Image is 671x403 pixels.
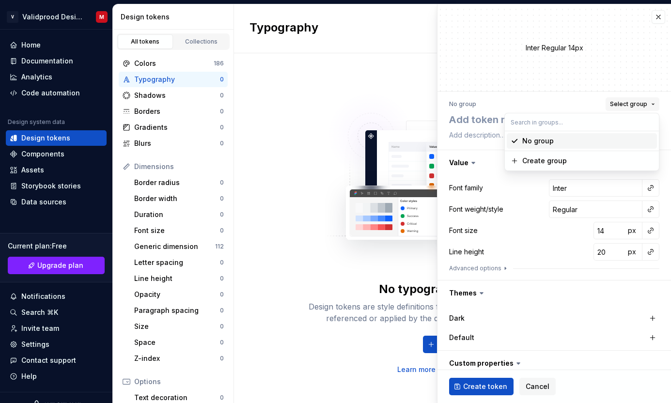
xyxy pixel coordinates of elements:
[519,378,556,395] button: Cancel
[6,178,107,194] a: Storybook stories
[134,354,220,363] div: Z-index
[134,194,220,203] div: Border width
[119,56,228,71] a: Colors186
[134,107,220,116] div: Borders
[6,130,107,146] a: Design tokens
[379,281,526,297] div: No typography tokens yet
[606,97,659,111] button: Select group
[134,290,220,299] div: Opacity
[21,40,41,50] div: Home
[6,69,107,85] a: Analytics
[220,195,224,202] div: 0
[130,239,228,254] a: Generic dimension112
[625,224,639,237] button: px
[21,165,44,175] div: Assets
[119,120,228,135] a: Gradients0
[130,255,228,270] a: Letter spacing0
[21,356,76,365] div: Contact support
[119,72,228,87] a: Typography0
[250,20,318,37] h2: Typography
[505,113,659,131] input: Search in groups...
[121,38,170,46] div: All tokens
[526,382,549,391] span: Cancel
[6,289,107,304] button: Notifications
[505,131,659,170] div: Search in groups...
[21,149,64,159] div: Components
[220,227,224,234] div: 0
[6,162,107,178] a: Assets
[220,76,224,83] div: 0
[449,100,476,108] div: No group
[130,351,228,366] a: Z-index0
[119,136,228,151] a: Blurs0
[130,271,228,286] a: Line height0
[449,264,509,272] button: Advanced options
[6,37,107,53] a: Home
[21,133,70,143] div: Design tokens
[214,60,224,67] div: 186
[8,241,105,251] div: Current plan : Free
[134,322,220,331] div: Size
[628,226,636,234] span: px
[463,382,507,391] span: Create token
[6,53,107,69] a: Documentation
[220,355,224,362] div: 0
[449,204,503,214] div: Font weight/style
[220,259,224,266] div: 0
[119,88,228,103] a: Shadows0
[6,353,107,368] button: Contact support
[628,248,636,256] span: px
[593,222,625,239] input: 14
[449,226,478,235] div: Font size
[134,123,220,132] div: Gradients
[522,156,567,166] div: Create group
[134,393,220,403] div: Text decoration
[6,369,107,384] button: Help
[130,207,228,222] a: Duration0
[7,11,18,23] div: V
[119,104,228,119] a: Borders0
[134,59,214,68] div: Colors
[134,242,215,251] div: Generic dimension
[522,136,554,146] div: No group
[449,313,465,323] label: Dark
[134,338,220,347] div: Space
[8,118,65,126] div: Design system data
[220,92,224,99] div: 0
[6,146,107,162] a: Components
[423,336,482,353] button: New token
[625,245,639,259] button: px
[134,306,220,315] div: Paragraph spacing
[177,38,226,46] div: Collections
[449,333,474,342] label: Default
[21,372,37,381] div: Help
[134,139,220,148] div: Blurs
[130,175,228,190] a: Border radius0
[21,197,66,207] div: Data sources
[449,183,483,193] div: Font family
[130,287,228,302] a: Opacity0
[437,43,671,53] div: Inter Regular 14px
[134,274,220,283] div: Line height
[130,223,228,238] a: Font size0
[397,365,508,374] a: Learn more about design tokens
[21,72,52,82] div: Analytics
[134,178,220,187] div: Border radius
[610,100,647,108] span: Select group
[220,139,224,147] div: 0
[2,6,110,27] button: VValidprood Design SystemM
[449,378,514,395] button: Create token
[130,191,228,206] a: Border width0
[220,124,224,131] div: 0
[8,257,105,274] a: Upgrade plan
[130,335,228,350] a: Space0
[130,303,228,318] a: Paragraph spacing0
[21,308,58,317] div: Search ⌘K
[121,12,230,22] div: Design tokens
[134,377,224,387] div: Options
[297,301,608,324] div: Design tokens are style definitions from your design system, that can be easily referenced or app...
[21,181,81,191] div: Storybook stories
[220,394,224,402] div: 0
[99,13,104,21] div: M
[593,243,625,261] input: 20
